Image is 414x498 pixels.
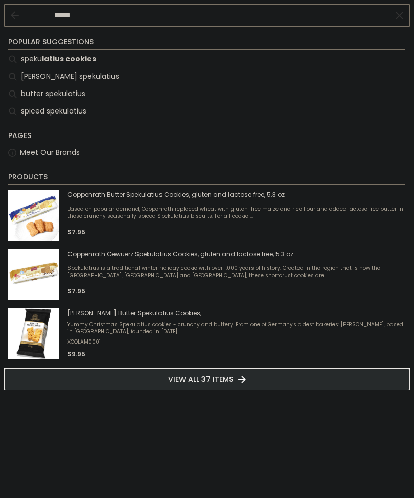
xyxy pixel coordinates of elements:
[8,190,406,241] a: Coppenrath Butter Spekulatius Cookies, gluten and lactose free, 5.3 ozBased on popular demand, Co...
[67,250,406,258] span: Coppenrath Gewuerz Spekulatius Cookies, gluten and lactose free, 5.3 oz
[67,309,406,318] span: [PERSON_NAME] Butter Spekulatius Cookies,
[20,147,80,159] a: Meet Our Brands
[4,103,410,120] li: spiced spekulatius
[67,321,406,335] span: Yummy Christmas Spekulatius cookies - crunchy and buttery. From one of Germany's oldest bakeries:...
[8,130,405,143] li: Pages
[4,68,410,85] li: lambertz spekulatius
[4,304,410,364] li: Lambertz Butter Spekulatius Cookies,
[4,186,410,245] li: Coppenrath Butter Spekulatius Cookies, gluten and lactose free, 5.3 oz
[4,51,410,68] li: spekulatius cookies
[67,287,85,296] span: $7.95
[11,11,19,19] button: Back
[168,374,233,385] span: View all 37 items
[8,37,405,50] li: Popular suggestions
[4,369,410,390] li: View all 37 items
[8,172,405,185] li: Products
[8,308,406,359] a: [PERSON_NAME] Butter Spekulatius Cookies,Yummy Christmas Spekulatius cookies - crunchy and butter...
[4,144,410,162] li: Meet Our Brands
[67,191,406,199] span: Coppenrath Butter Spekulatius Cookies, gluten and lactose free, 5.3 oz
[4,85,410,103] li: butter spekulatius
[67,206,406,220] span: Based on popular demand, Coppenrath replaced wheat with gluten-free maize and rice flour and adde...
[394,10,404,20] button: Clear
[67,350,85,358] span: $9.95
[67,228,85,236] span: $7.95
[67,265,406,279] span: Spekulatius is a traditional winter holiday cookie with over 1,000 years of history. Created in t...
[8,249,59,300] img: Gluten Free Coppenrath Gewuerz Spekulatius Cookies
[4,245,410,304] li: Coppenrath Gewuerz Spekulatius Cookies, gluten and lactose free, 5.3 oz
[42,53,96,65] b: latius cookies
[8,249,406,300] a: Gluten Free Coppenrath Gewuerz Spekulatius CookiesCoppenrath Gewuerz Spekulatius Cookies, gluten ...
[67,338,406,346] span: XCOLAM0001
